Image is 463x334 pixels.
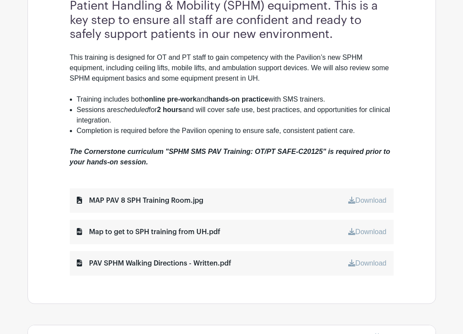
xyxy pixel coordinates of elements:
[117,106,149,113] em: scheduled
[77,227,220,237] div: Map to get to SPH training from UH.pdf
[77,105,394,126] li: Sessions are for and will cover safe use, best practices, and opportunities for clinical integrat...
[157,106,182,113] strong: 2 hours
[77,126,394,136] li: Completion is required before the Pavilion opening to ensure safe, consistent patient care.
[348,197,386,204] a: Download
[208,95,268,103] strong: hands-on practice
[348,259,386,267] a: Download
[70,52,394,94] div: This training is designed for OT and PT staff to gain competency with the Pavilion’s new SPHM equ...
[77,94,394,105] li: Training includes both and with SMS trainers.
[70,148,390,166] em: The Cornerstone curriculum "SPHM SMS PAV Training: OT/PT SAFE-C20125" is required prior to your h...
[348,228,386,235] a: Download
[77,195,203,206] div: MAP PAV 8 SPH Training Room.jpg
[77,258,231,269] div: PAV SPHM Walking Directions - Written.pdf
[144,95,196,103] strong: online pre-work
